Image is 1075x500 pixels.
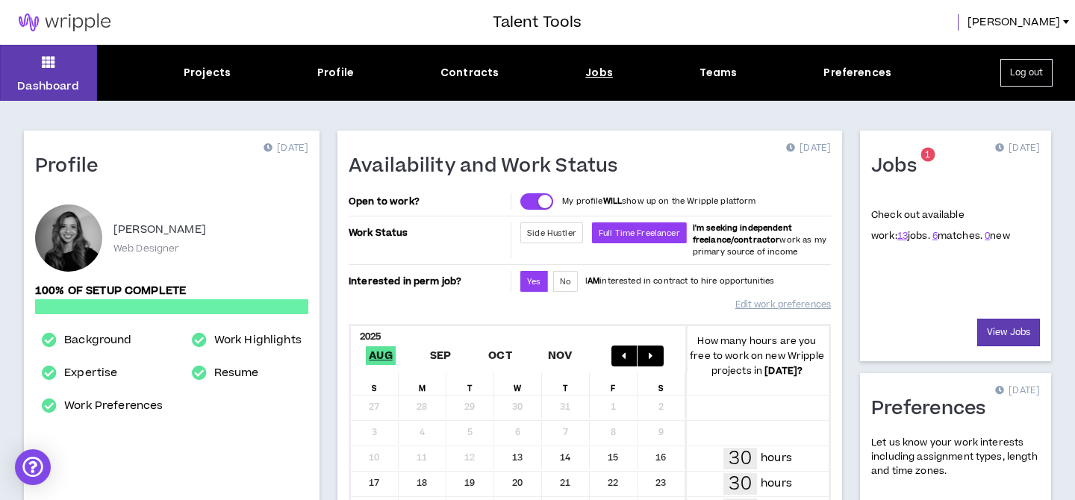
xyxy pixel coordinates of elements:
div: T [446,372,494,395]
p: Check out available work: [871,208,1010,243]
div: T [542,372,590,395]
b: 2025 [360,330,381,343]
div: M [399,372,446,395]
sup: 1 [920,148,935,162]
p: [DATE] [264,141,308,156]
h3: Talent Tools [493,11,582,34]
div: Open Intercom Messenger [15,449,51,485]
a: 0 [985,229,990,243]
p: Web Designer [113,242,179,255]
span: work as my primary source of income [693,222,826,257]
p: Open to work? [349,196,508,207]
span: Yes [527,276,540,287]
a: Expertise [64,364,117,382]
div: W [494,372,542,395]
p: Dashboard [17,78,79,94]
span: [PERSON_NAME] [967,14,1060,31]
strong: WILL [603,196,623,207]
span: new [985,229,1010,243]
span: Side Hustler [527,228,576,239]
a: Work Highlights [214,331,302,349]
a: Edit work preferences [735,292,831,318]
strong: AM [588,275,599,287]
h1: Jobs [871,154,928,178]
div: Preferences [823,65,891,81]
h1: Preferences [871,397,997,421]
a: 13 [897,229,908,243]
p: [DATE] [786,141,831,156]
b: I'm seeking independent freelance/contractor [693,222,792,246]
p: I interested in contract to hire opportunities [585,275,775,287]
div: Projects [184,65,231,81]
h1: Availability and Work Status [349,154,629,178]
p: How many hours are you free to work on new Wripple projects in [685,334,829,378]
div: Teams [699,65,738,81]
p: Let us know your work interests including assignment types, length and time zones. [871,436,1040,479]
div: Profile [317,65,354,81]
div: S [638,372,685,395]
span: Sep [427,346,455,365]
a: Background [64,331,131,349]
b: [DATE] ? [764,364,803,378]
p: [PERSON_NAME] [113,221,206,239]
span: No [560,276,571,287]
p: Work Status [349,222,508,243]
a: 6 [932,229,938,243]
span: Nov [545,346,576,365]
div: Karla V. [35,204,102,272]
span: 1 [925,149,930,161]
a: Work Preferences [64,397,163,415]
a: Resume [214,364,259,382]
span: matches. [932,229,982,243]
button: Log out [1000,59,1053,87]
span: jobs. [897,229,930,243]
span: Oct [485,346,515,365]
p: My profile show up on the Wripple platform [562,196,755,207]
span: Aug [366,346,396,365]
h1: Profile [35,154,110,178]
p: 100% of setup complete [35,283,308,299]
a: View Jobs [977,319,1040,346]
p: hours [761,450,792,466]
p: hours [761,475,792,492]
div: F [590,372,638,395]
p: [DATE] [995,384,1040,399]
div: S [351,372,399,395]
p: [DATE] [995,141,1040,156]
p: Interested in perm job? [349,271,508,292]
div: Jobs [585,65,613,81]
div: Contracts [440,65,499,81]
